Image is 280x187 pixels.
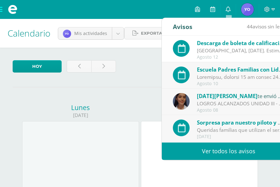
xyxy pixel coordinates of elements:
div: Martes [141,103,258,112]
span: Mis actividades [74,30,107,36]
span: 44 [247,23,253,30]
div: [DATE] [141,112,258,119]
span: [DATE][PERSON_NAME] [197,92,258,100]
a: Exportar calendario [124,27,204,39]
div: Avisos [173,18,192,35]
a: Hoy [13,60,62,73]
span: Exportar calendario [141,27,196,39]
img: 20deb8ad59f17a8a72e4a661efee9681.png [63,30,71,38]
div: [DATE] [22,112,139,119]
img: 83bd9b1eb4dd0c2e1bfa31435d0a1e92.png [241,3,254,16]
a: Mis actividades [58,27,124,39]
div: Lunes [22,103,139,112]
span: Calendario [8,27,50,39]
img: 540f86d0feb66fe801c5f4958f58a091.png [173,93,190,110]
